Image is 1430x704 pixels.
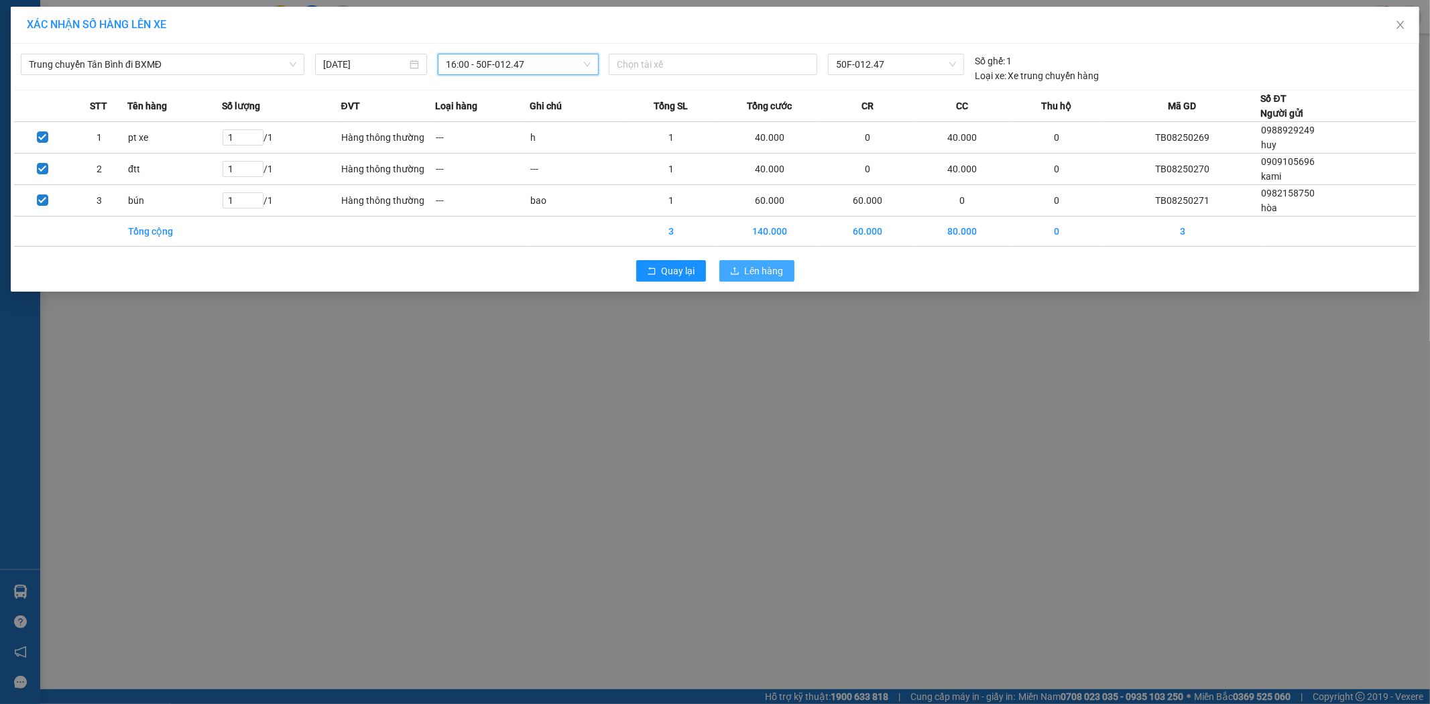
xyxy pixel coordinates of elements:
[341,154,435,185] td: Hàng thông thường
[435,122,530,154] td: ---
[127,122,222,154] td: pt xe
[719,185,821,217] td: 60.000
[821,217,915,247] td: 60.000
[915,185,1010,217] td: 0
[222,99,260,113] span: Số lượng
[341,185,435,217] td: Hàng thông thường
[1262,188,1315,198] span: 0982158750
[1262,139,1277,150] span: huy
[530,154,624,185] td: ---
[1262,156,1315,167] span: 0909105696
[1104,185,1261,217] td: TB08250271
[915,122,1010,154] td: 40.000
[127,154,222,185] td: đtt
[1010,217,1104,247] td: 0
[341,122,435,154] td: Hàng thông thường
[1041,99,1071,113] span: Thu hộ
[719,260,794,282] button: uploadLên hàng
[1010,185,1104,217] td: 0
[1104,122,1261,154] td: TB08250269
[975,68,1006,83] span: Loại xe:
[975,54,1005,68] span: Số ghế:
[435,99,477,113] span: Loại hàng
[446,54,591,74] span: 16:00 - 50F-012.47
[71,122,128,154] td: 1
[435,185,530,217] td: ---
[654,99,689,113] span: Tổng SL
[745,263,784,278] span: Lên hàng
[821,185,915,217] td: 60.000
[662,263,695,278] span: Quay lại
[222,185,341,217] td: / 1
[647,266,656,277] span: rollback
[27,18,166,31] span: XÁC NHẬN SỐ HÀNG LÊN XE
[530,99,562,113] span: Ghi chú
[222,154,341,185] td: / 1
[71,185,128,217] td: 3
[1010,122,1104,154] td: 0
[636,260,706,282] button: rollbackQuay lại
[1261,91,1304,121] div: Số ĐT Người gửi
[1262,202,1278,213] span: hòa
[29,54,296,74] span: Trung chuyển Tân Bình đi BXMĐ
[1262,125,1315,135] span: 0988929249
[719,122,821,154] td: 40.000
[719,217,821,247] td: 140.000
[624,154,719,185] td: 1
[975,68,1099,83] div: Xe trung chuyển hàng
[624,185,719,217] td: 1
[975,54,1012,68] div: 1
[530,185,624,217] td: bao
[821,122,915,154] td: 0
[323,57,407,72] input: 14/08/2025
[956,99,968,113] span: CC
[71,154,128,185] td: 2
[1382,7,1419,44] button: Close
[1262,171,1282,182] span: kami
[127,217,222,247] td: Tổng cộng
[530,122,624,154] td: h
[341,99,359,113] span: ĐVT
[624,122,719,154] td: 1
[821,154,915,185] td: 0
[861,99,874,113] span: CR
[127,185,222,217] td: bún
[1168,99,1196,113] span: Mã GD
[747,99,792,113] span: Tổng cước
[915,154,1010,185] td: 40.000
[435,154,530,185] td: ---
[1395,19,1406,30] span: close
[1104,154,1261,185] td: TB08250270
[915,217,1010,247] td: 80.000
[1010,154,1104,185] td: 0
[836,54,955,74] span: 50F-012.47
[719,154,821,185] td: 40.000
[90,99,107,113] span: STT
[624,217,719,247] td: 3
[222,122,341,154] td: / 1
[127,99,167,113] span: Tên hàng
[1104,217,1261,247] td: 3
[730,266,739,277] span: upload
